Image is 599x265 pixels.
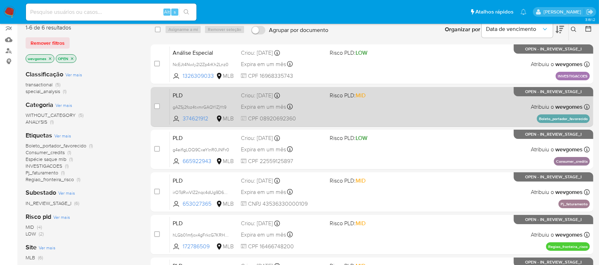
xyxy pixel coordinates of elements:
[26,7,196,17] input: Pesquise usuários ou casos...
[179,7,194,17] button: search-icon
[586,8,594,16] a: Sair
[520,9,527,15] a: Notificações
[585,17,595,22] span: 3.161.2
[544,9,584,15] p: weverton.gomes@mercadopago.com.br
[174,9,176,15] span: s
[475,8,513,16] span: Atalhos rápidos
[164,9,170,15] span: Alt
